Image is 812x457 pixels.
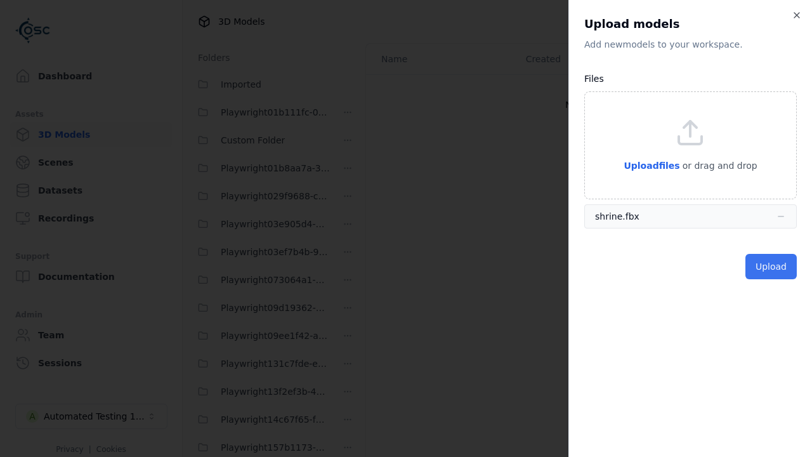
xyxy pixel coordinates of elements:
[680,158,757,173] p: or drag and drop
[624,161,679,171] span: Upload files
[584,38,797,51] p: Add new model s to your workspace.
[584,74,604,84] label: Files
[745,254,797,279] button: Upload
[584,15,797,33] h2: Upload models
[595,210,639,223] div: shrine.fbx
